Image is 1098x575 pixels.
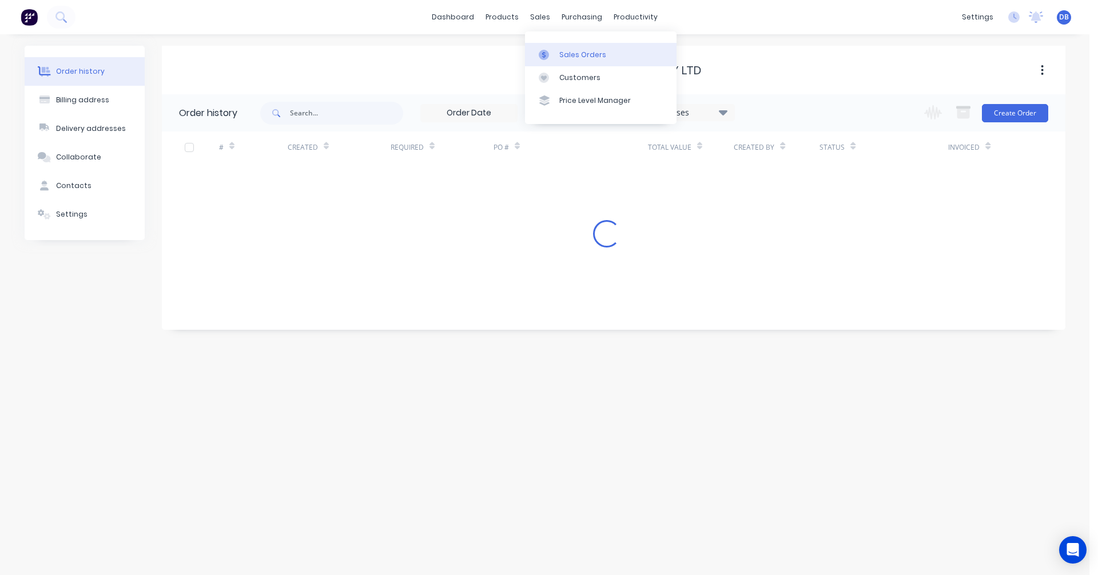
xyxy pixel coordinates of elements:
[956,9,999,26] div: settings
[556,9,608,26] div: purchasing
[25,171,145,200] button: Contacts
[56,95,109,105] div: Billing address
[734,142,774,153] div: Created By
[525,89,677,112] a: Price Level Manager
[480,9,524,26] div: products
[494,142,509,153] div: PO #
[391,142,424,153] div: Required
[421,105,517,122] input: Order Date
[179,106,237,120] div: Order history
[648,131,734,163] div: Total Value
[21,9,38,26] img: Factory
[288,142,318,153] div: Created
[1059,12,1069,22] span: DB
[524,9,556,26] div: sales
[56,66,105,77] div: Order history
[290,102,403,125] input: Search...
[56,209,87,219] div: Settings
[25,57,145,86] button: Order history
[25,200,145,229] button: Settings
[638,106,734,119] div: 18 Statuses
[648,142,691,153] div: Total Value
[948,142,980,153] div: Invoiced
[494,131,648,163] div: PO #
[56,123,126,134] div: Delivery addresses
[608,9,663,26] div: productivity
[56,181,91,191] div: Contacts
[391,131,494,163] div: Required
[288,131,391,163] div: Created
[559,73,600,83] div: Customers
[56,152,101,162] div: Collaborate
[219,142,224,153] div: #
[559,95,631,106] div: Price Level Manager
[1059,536,1087,564] div: Open Intercom Messenger
[219,131,288,163] div: #
[25,86,145,114] button: Billing address
[426,9,480,26] a: dashboard
[819,131,948,163] div: Status
[982,104,1048,122] button: Create Order
[525,43,677,66] a: Sales Orders
[734,131,819,163] div: Created By
[25,114,145,143] button: Delivery addresses
[25,143,145,171] button: Collaborate
[948,131,1017,163] div: Invoiced
[819,142,845,153] div: Status
[559,50,606,60] div: Sales Orders
[525,66,677,89] a: Customers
